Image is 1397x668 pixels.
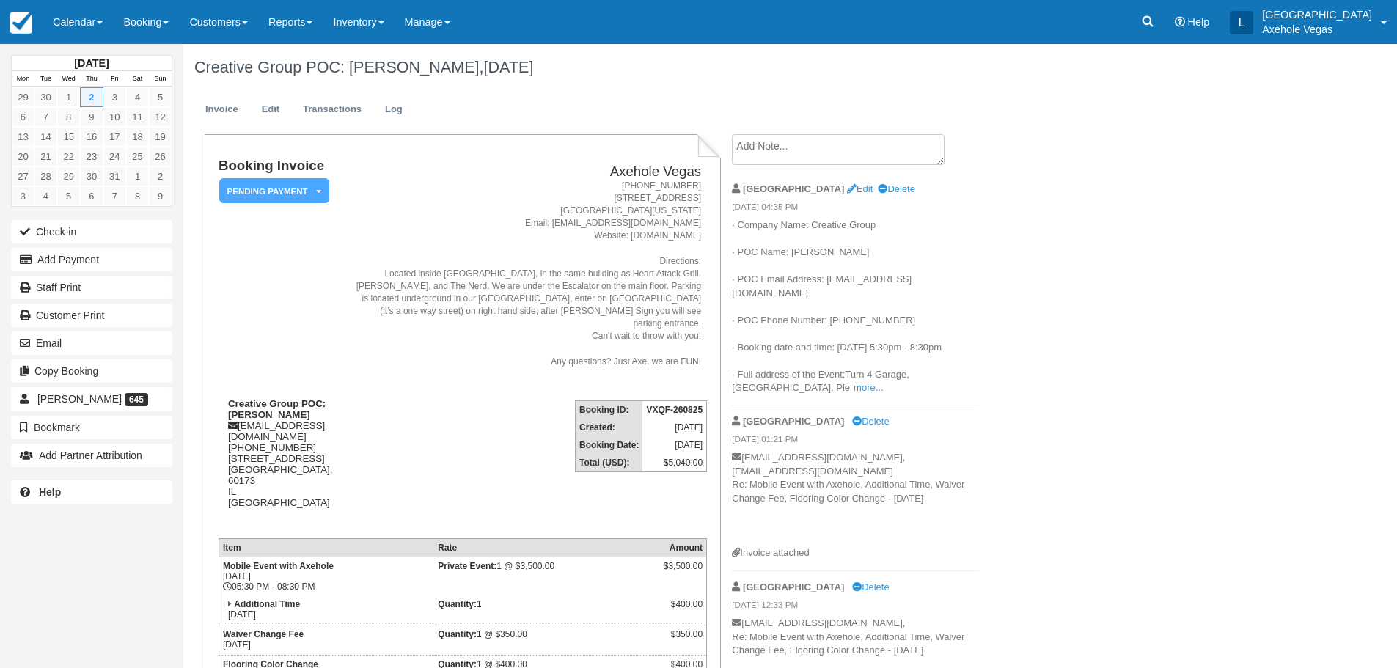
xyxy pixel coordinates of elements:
[11,444,172,467] button: Add Partner Attribution
[219,177,324,205] a: Pending Payment
[34,87,57,107] a: 30
[1175,17,1185,27] i: Help
[80,107,103,127] a: 9
[103,127,126,147] a: 17
[34,107,57,127] a: 7
[12,186,34,206] a: 3
[434,557,660,596] td: 1 @ $3,500.00
[732,599,979,615] em: [DATE] 12:33 PM
[732,546,979,560] div: Invoice attached
[438,599,477,609] strong: Quantity
[126,147,149,166] a: 25
[57,166,80,186] a: 29
[743,416,844,427] strong: [GEOGRAPHIC_DATA]
[149,186,172,206] a: 9
[80,71,103,87] th: Thu
[34,166,57,186] a: 28
[149,71,172,87] th: Sun
[103,87,126,107] a: 3
[103,147,126,166] a: 24
[194,95,249,124] a: Invoice
[12,166,34,186] a: 27
[660,539,707,557] th: Amount
[11,331,172,355] button: Email
[74,57,109,69] strong: [DATE]
[854,382,883,393] a: more...
[80,166,103,186] a: 30
[11,416,172,439] button: Bookmark
[251,95,290,124] a: Edit
[642,454,706,472] td: $5,040.00
[576,419,643,436] th: Created:
[12,87,34,107] a: 29
[664,599,703,621] div: $400.00
[126,166,149,186] a: 1
[34,71,57,87] th: Tue
[39,486,61,498] b: Help
[11,387,172,411] a: [PERSON_NAME] 645
[732,201,979,217] em: [DATE] 04:35 PM
[149,166,172,186] a: 2
[126,71,149,87] th: Sat
[12,147,34,166] a: 20
[878,183,914,194] a: Delete
[576,436,643,454] th: Booking Date:
[576,400,643,419] th: Booking ID:
[126,127,149,147] a: 18
[12,107,34,127] a: 6
[57,147,80,166] a: 22
[732,219,979,395] p: · Company Name: Creative Group · POC Name: [PERSON_NAME] · POC Email Address: [EMAIL_ADDRESS][DOM...
[219,625,434,656] td: [DATE]
[34,147,57,166] a: 21
[149,87,172,107] a: 5
[126,186,149,206] a: 8
[57,87,80,107] a: 1
[12,127,34,147] a: 13
[11,220,172,243] button: Check-in
[219,158,349,174] h1: Booking Invoice
[576,454,643,472] th: Total (USD):
[10,12,32,34] img: checkfront-main-nav-mini-logo.png
[149,147,172,166] a: 26
[374,95,414,124] a: Log
[80,186,103,206] a: 6
[57,186,80,206] a: 5
[1230,11,1253,34] div: L
[126,107,149,127] a: 11
[355,180,701,368] address: [PHONE_NUMBER] [STREET_ADDRESS] [GEOGRAPHIC_DATA][US_STATE] Email: [EMAIL_ADDRESS][DOMAIN_NAME] W...
[103,71,126,87] th: Fri
[228,398,326,420] strong: Creative Group POC: [PERSON_NAME]
[11,248,172,271] button: Add Payment
[12,71,34,87] th: Mon
[438,561,496,571] strong: Private Event
[57,127,80,147] a: 15
[646,405,703,415] strong: VXQF-260825
[664,629,703,651] div: $350.00
[1262,22,1372,37] p: Axehole Vegas
[732,433,979,449] em: [DATE] 01:21 PM
[743,183,844,194] strong: [GEOGRAPHIC_DATA]
[57,107,80,127] a: 8
[80,147,103,166] a: 23
[219,398,349,526] div: [EMAIL_ADDRESS][DOMAIN_NAME] [PHONE_NUMBER] [STREET_ADDRESS] [GEOGRAPHIC_DATA], 60173 IL [GEOGRAP...
[743,581,844,592] strong: [GEOGRAPHIC_DATA]
[223,561,334,571] strong: Mobile Event with Axehole
[438,629,477,639] strong: Quantity
[852,581,889,592] a: Delete
[11,480,172,504] a: Help
[642,419,706,436] td: [DATE]
[434,539,660,557] th: Rate
[223,629,304,639] strong: Waiver Change Fee
[1188,16,1210,28] span: Help
[11,304,172,327] a: Customer Print
[219,595,434,625] td: [DATE]
[1262,7,1372,22] p: [GEOGRAPHIC_DATA]
[80,87,103,107] a: 2
[664,561,703,583] div: $3,500.00
[37,393,122,405] span: [PERSON_NAME]
[34,186,57,206] a: 4
[219,539,434,557] th: Item
[292,95,373,124] a: Transactions
[149,127,172,147] a: 19
[103,107,126,127] a: 10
